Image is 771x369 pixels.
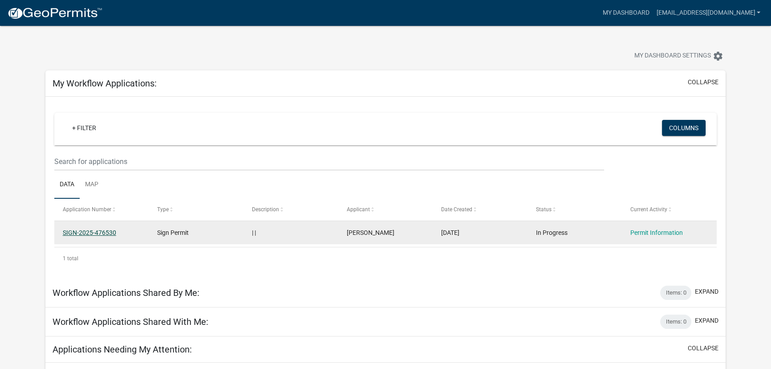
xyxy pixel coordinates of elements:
a: My Dashboard [599,4,653,21]
span: Application Number [63,206,111,213]
h5: My Workflow Applications: [53,78,157,89]
datatable-header-cell: Current Activity [622,199,717,220]
datatable-header-cell: Status [527,199,622,220]
div: 1 total [54,247,717,270]
a: Data [54,171,80,199]
span: Description [252,206,279,213]
input: Search for applications [54,152,605,171]
h5: Applications Needing My Attention: [53,344,192,355]
div: Items: 0 [660,286,691,300]
a: Map [80,171,104,199]
button: collapse [688,78,718,87]
span: 09/10/2025 [441,229,459,236]
button: My Dashboard Settingssettings [627,47,730,65]
button: Columns [662,120,706,136]
div: Items: 0 [660,315,691,329]
h5: Workflow Applications Shared By Me: [53,287,199,298]
a: [EMAIL_ADDRESS][DOMAIN_NAME] [653,4,764,21]
span: My Dashboard Settings [634,51,711,61]
button: expand [695,287,718,296]
datatable-header-cell: Applicant [338,199,433,220]
i: settings [713,51,723,61]
a: + Filter [65,120,103,136]
datatable-header-cell: Type [149,199,243,220]
span: Addie Douglas [346,229,394,236]
span: Current Activity [630,206,667,213]
a: Permit Information [630,229,683,236]
datatable-header-cell: Application Number [54,199,149,220]
div: collapse [45,97,726,279]
span: Sign Permit [157,229,189,236]
a: SIGN-2025-476530 [63,229,116,236]
button: collapse [688,344,718,353]
datatable-header-cell: Date Created [433,199,528,220]
span: | | [252,229,256,236]
button: expand [695,316,718,325]
span: Date Created [441,206,472,213]
span: In Progress [536,229,568,236]
span: Status [536,206,552,213]
span: Type [157,206,169,213]
span: Applicant [346,206,369,213]
datatable-header-cell: Description [243,199,338,220]
h5: Workflow Applications Shared With Me: [53,316,208,327]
